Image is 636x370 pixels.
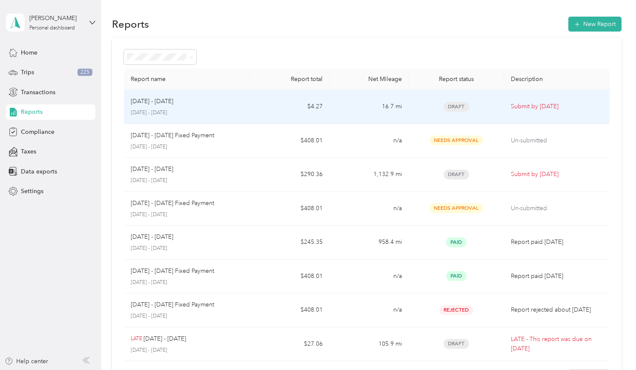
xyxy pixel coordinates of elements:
td: $408.01 [250,293,329,327]
p: LATE [131,335,142,343]
p: [DATE] - [DATE] [131,143,244,151]
p: [DATE] - [DATE] Fixed Payment [131,199,214,208]
th: Net Mileage [329,69,409,90]
span: Compliance [21,127,54,136]
td: $408.01 [250,192,329,226]
span: Draft [444,339,469,349]
span: Draft [444,102,469,112]
p: Submit by [DATE] [511,170,603,179]
div: Personal dashboard [29,26,75,31]
td: $4.27 [250,90,329,124]
td: $408.01 [250,260,329,294]
h1: Reports [112,20,149,29]
span: Trips [21,68,34,77]
td: n/a [329,192,409,226]
td: $27.06 [250,327,329,361]
button: New Report [568,17,622,32]
p: [DATE] - [DATE] [131,211,244,219]
span: Paid [446,271,467,281]
td: 105.9 mi [329,327,409,361]
p: [DATE] - [DATE] [131,245,244,252]
span: 225 [77,69,92,76]
span: Transactions [21,88,55,97]
span: Needs Approval [430,136,483,145]
td: n/a [329,293,409,327]
p: [DATE] - [DATE] [131,177,244,185]
span: Home [21,48,37,57]
span: Data exports [21,167,57,176]
td: $408.01 [250,124,329,158]
p: [DATE] - [DATE] [131,109,244,117]
span: Rejected [439,305,473,315]
div: Report status [415,75,497,83]
td: $290.36 [250,158,329,192]
span: Reports [21,107,43,116]
span: Settings [21,187,43,196]
button: Help center [5,357,48,366]
span: Paid [446,237,467,247]
p: [DATE] - [DATE] Fixed Payment [131,131,214,140]
p: [DATE] - [DATE] [131,347,244,354]
p: Report paid [DATE] [511,237,603,247]
span: Taxes [21,147,36,156]
p: [DATE] - [DATE] [131,165,173,174]
td: n/a [329,124,409,158]
p: Un-submitted [511,204,603,213]
p: [DATE] - [DATE] Fixed Payment [131,300,214,309]
p: Report paid [DATE] [511,272,603,281]
iframe: Everlance-gr Chat Button Frame [588,322,636,370]
p: [DATE] - [DATE] [131,312,244,320]
th: Report name [124,69,251,90]
span: Draft [444,170,469,179]
p: Report rejected about [DATE] [511,305,603,315]
td: n/a [329,260,409,294]
p: [DATE] - [DATE] [143,334,186,344]
span: Needs Approval [430,203,483,213]
p: [DATE] - [DATE] Fixed Payment [131,266,214,276]
p: [DATE] - [DATE] [131,232,173,242]
p: [DATE] - [DATE] [131,97,173,106]
td: 16.7 mi [329,90,409,124]
p: Un-submitted [511,136,603,145]
p: Submit by [DATE] [511,102,603,111]
td: $245.35 [250,225,329,260]
td: 958.4 mi [329,225,409,260]
th: Description [504,69,610,90]
p: [DATE] - [DATE] [131,279,244,286]
th: Report total [250,69,329,90]
div: [PERSON_NAME] [29,14,83,23]
p: LATE - This report was due on [DATE] [511,335,603,353]
td: 1,132.9 mi [329,158,409,192]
